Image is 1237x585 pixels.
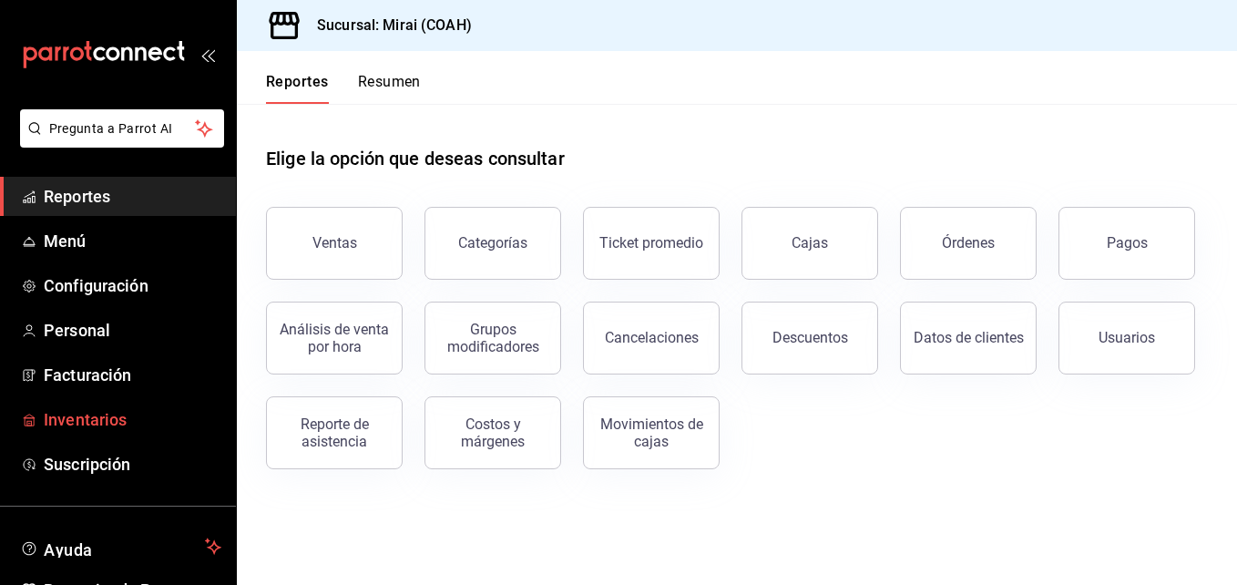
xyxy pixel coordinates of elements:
button: open_drawer_menu [200,47,215,62]
div: Movimientos de cajas [595,416,708,450]
div: Datos de clientes [914,329,1024,346]
span: Personal [44,318,221,343]
button: Ventas [266,207,403,280]
a: Cajas [741,207,878,280]
div: Categorías [458,234,527,251]
div: Costos y márgenes [436,416,549,450]
span: Inventarios [44,407,221,432]
button: Descuentos [741,302,878,375]
h3: Sucursal: Mirai (COAH) [302,15,472,36]
button: Cancelaciones [583,302,720,375]
a: Pregunta a Parrot AI [13,132,224,151]
span: Configuración [44,273,221,298]
button: Ticket promedio [583,207,720,280]
button: Pagos [1058,207,1195,280]
button: Análisis de venta por hora [266,302,403,375]
div: Pagos [1107,234,1148,251]
div: Ventas [312,234,357,251]
button: Órdenes [900,207,1037,280]
span: Suscripción [44,452,221,477]
button: Categorías [424,207,561,280]
div: Ticket promedio [599,234,703,251]
button: Movimientos de cajas [583,396,720,469]
button: Resumen [358,73,421,104]
span: Reportes [44,184,221,209]
button: Grupos modificadores [424,302,561,375]
div: Órdenes [942,234,995,251]
button: Reportes [266,73,329,104]
div: Grupos modificadores [436,321,549,355]
button: Costos y márgenes [424,396,561,469]
div: Cancelaciones [605,329,699,346]
div: navigation tabs [266,73,421,104]
button: Usuarios [1058,302,1195,375]
button: Datos de clientes [900,302,1037,375]
span: Pregunta a Parrot AI [49,119,196,139]
div: Análisis de venta por hora [278,321,391,355]
div: Reporte de asistencia [278,416,391,450]
span: Facturación [44,363,221,387]
div: Cajas [792,232,829,254]
span: Menú [44,229,221,253]
button: Pregunta a Parrot AI [20,109,224,148]
button: Reporte de asistencia [266,396,403,469]
div: Usuarios [1099,329,1155,346]
div: Descuentos [772,329,848,346]
h1: Elige la opción que deseas consultar [266,145,565,172]
span: Ayuda [44,536,198,558]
